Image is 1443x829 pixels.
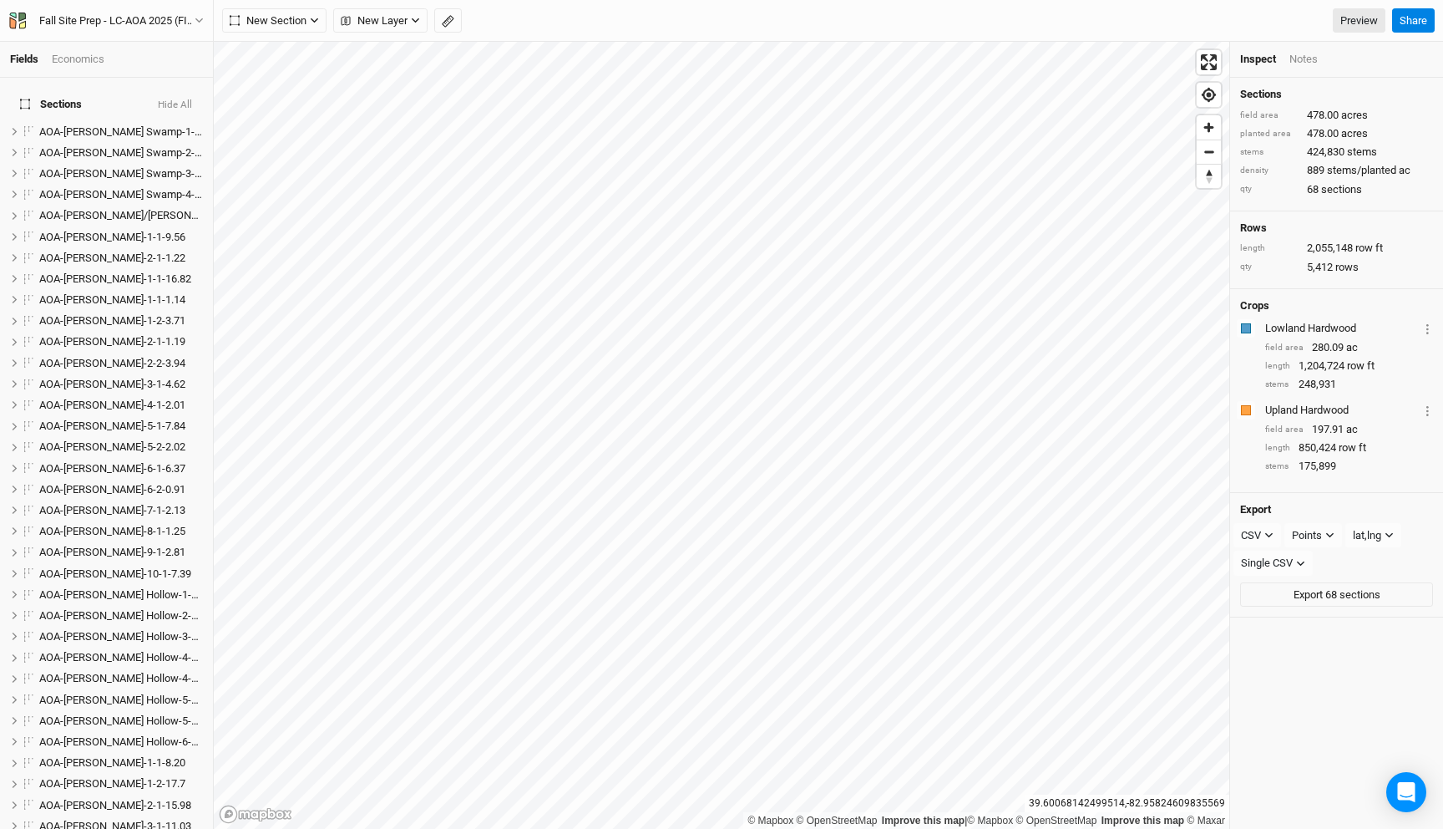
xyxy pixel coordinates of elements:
[1265,460,1290,473] div: stems
[39,357,203,370] div: AOA-Genevieve Jones-2-2-3.94
[1240,221,1433,235] h4: Rows
[1240,182,1433,197] div: 68
[1265,359,1433,374] div: 1,204,724
[39,567,191,580] span: AOA-[PERSON_NAME]-10-1-7.39
[1265,377,1433,392] div: 248,931
[1353,527,1381,544] div: lat,lng
[1240,109,1299,122] div: field area
[10,53,38,65] a: Fields
[1265,440,1433,455] div: 850,424
[1341,126,1368,141] span: acres
[39,756,185,769] span: AOA-[PERSON_NAME]-1-1-8.20
[1339,440,1366,455] span: row ft
[1265,442,1290,455] div: length
[1240,163,1433,178] div: 889
[39,588,220,601] span: AOA-[PERSON_NAME] Hollow-1-1-2.43
[39,567,203,581] div: AOA-Genevieve Jones-10-1-7.39
[39,651,203,664] div: AOA-Hintz Hollow-4-1-1.02
[1197,115,1221,140] button: Zoom in
[1335,260,1359,275] span: rows
[39,146,203,160] div: AOA-Cackley Swamp-2-1-5.80
[39,525,185,537] span: AOA-[PERSON_NAME]-8-1-1.25
[1240,146,1299,159] div: stems
[1265,360,1290,373] div: length
[39,188,203,201] div: AOA-Cackley Swamp-4-1-8.54
[39,209,270,221] span: AOA-[PERSON_NAME]/[PERSON_NAME]-2-1-8.83
[797,815,878,826] a: OpenStreetMap
[1346,340,1358,355] span: ac
[39,231,185,243] span: AOA-[PERSON_NAME]-1-1-9.56
[39,293,203,307] div: AOA-Genevieve Jones-1-1-1.14
[333,8,428,33] button: New Layer
[39,378,203,391] div: AOA-Genevieve Jones-3-1-4.62
[39,440,185,453] span: AOA-[PERSON_NAME]-5-2-2.02
[1265,459,1433,474] div: 175,899
[1240,88,1433,101] h4: Sections
[1422,400,1433,420] button: Crop Usage
[1240,299,1269,313] h4: Crops
[1233,523,1281,548] button: CSV
[39,378,185,390] span: AOA-[PERSON_NAME]-3-1-4.62
[230,13,306,29] span: New Section
[1240,260,1433,275] div: 5,412
[39,314,185,327] span: AOA-[PERSON_NAME]-1-2-3.71
[39,694,220,706] span: AOA-[PERSON_NAME] Hollow-5-1-2.75
[1240,126,1433,141] div: 478.00
[8,12,205,30] button: Fall Site Prep - LC-AOA 2025 (FInal)
[1240,261,1299,273] div: qty
[882,815,965,826] a: Improve this map
[39,504,185,516] span: AOA-[PERSON_NAME]-7-1-2.13
[1187,815,1225,826] a: Maxar
[1422,318,1433,338] button: Crop Usage
[1265,321,1419,336] div: Lowland Hardwood
[39,504,203,517] div: AOA-Genevieve Jones-7-1-2.13
[20,98,82,111] span: Sections
[1197,165,1221,188] span: Reset bearing to north
[219,805,292,824] a: Mapbox logo
[39,630,220,643] span: AOA-[PERSON_NAME] Hollow-3-1-2.23
[39,672,203,685] div: AOA-Hintz Hollow-4-2-0.35
[1240,108,1433,123] div: 478.00
[434,8,462,33] button: Shortcut: M
[1240,582,1433,608] button: Export 68 sections
[1265,424,1304,436] div: field area
[1240,503,1433,516] h4: Export
[1241,527,1261,544] div: CSV
[1197,50,1221,74] button: Enter fullscreen
[1197,140,1221,164] button: Zoom out
[39,483,185,496] span: AOA-[PERSON_NAME]-6-2-0.91
[1025,795,1229,812] div: 39.60068142499514 , -82.95824609835569
[1101,815,1184,826] a: Improve this map
[1240,183,1299,196] div: qty
[39,420,203,433] div: AOA-Genevieve Jones-5-1-7.84
[1265,403,1419,418] div: Upland Hardwood
[1197,140,1221,164] span: Zoom out
[1197,164,1221,188] button: Reset bearing to north
[747,815,793,826] a: Mapbox
[39,546,185,558] span: AOA-[PERSON_NAME]-9-1-2.81
[1341,108,1368,123] span: acres
[341,13,408,29] span: New Layer
[1197,83,1221,107] button: Find my location
[1345,523,1401,548] button: lat,lng
[1240,241,1433,256] div: 2,055,148
[39,293,185,306] span: AOA-[PERSON_NAME]-1-1-1.14
[1265,342,1304,354] div: field area
[1333,8,1385,33] a: Preview
[1355,241,1383,256] span: row ft
[39,672,220,684] span: AOA-[PERSON_NAME] Hollow-4-2-0.35
[1265,340,1433,355] div: 280.09
[39,777,203,791] div: AOA-Kibler Fen-1-2-17.7
[1347,359,1375,374] span: row ft
[39,715,220,727] span: AOA-[PERSON_NAME] Hollow-5-2-6.73
[39,13,195,29] div: Fall Site Prep - LC-AOA 2025 (FInal)
[39,314,203,328] div: AOA-Genevieve Jones-1-2-3.71
[39,167,230,180] span: AOA-[PERSON_NAME] Swamp-3-1-11.41
[39,272,191,285] span: AOA-[PERSON_NAME]-1-1-16.82
[39,756,203,770] div: AOA-Kibler Fen-1-1-8.20
[39,609,203,623] div: AOA-Hintz Hollow-2-1-2.41
[39,609,220,622] span: AOA-[PERSON_NAME] Hollow-2-1-2.41
[39,335,185,348] span: AOA-[PERSON_NAME]-2-1-1.19
[39,799,203,812] div: AOA-Kibler Fen-2-1-15.98
[39,252,185,264] span: AOA-[PERSON_NAME]-2-1-1.22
